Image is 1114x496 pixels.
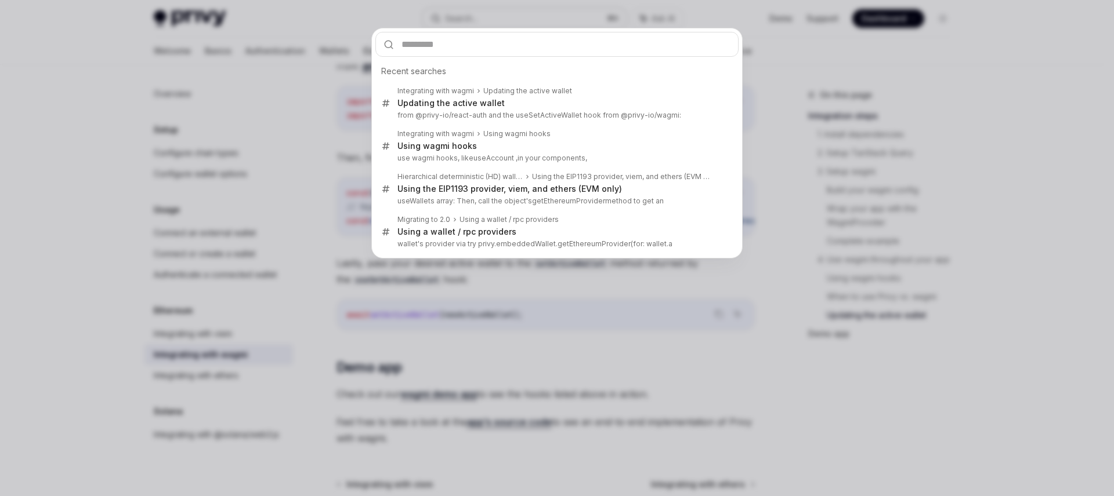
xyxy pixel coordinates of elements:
[532,172,714,181] div: Using the EIP1193 provider, viem, and ethers (EVM only)
[397,111,714,120] p: from @privy-io/react-auth and the use veWallet hook from @privy-io/wagmi:
[473,154,518,162] b: useAccount ,
[381,65,446,77] span: Recent searches
[483,86,572,96] div: Updating the active wallet
[529,111,553,119] b: SetActi
[397,129,474,138] div: Integrating with wagmi
[397,196,714,206] p: useWallets array: Then, call the object's method to get an
[483,129,551,138] div: Using wagmi hooks
[397,239,714,249] p: wallet's provider via try privy.embeddedWallet. (for: wallet.a
[397,184,622,194] div: Using the EIP1193 provider, viem, and ethers (EVM only)
[397,98,505,108] div: Updating the active wallet
[397,154,714,163] p: use wagmi hooks, like in your components,
[532,196,605,205] b: getEthereumProvider
[558,239,631,248] b: getEthereumProvider
[397,141,477,151] div: Using wagmi hooks
[460,215,559,224] div: Using a wallet / rpc providers
[397,86,474,96] div: Integrating with wagmi
[397,227,516,237] div: Using a wallet / rpc providers
[397,215,450,224] div: Migrating to 2.0
[397,172,523,181] div: Hierarchical deterministic (HD) wallets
